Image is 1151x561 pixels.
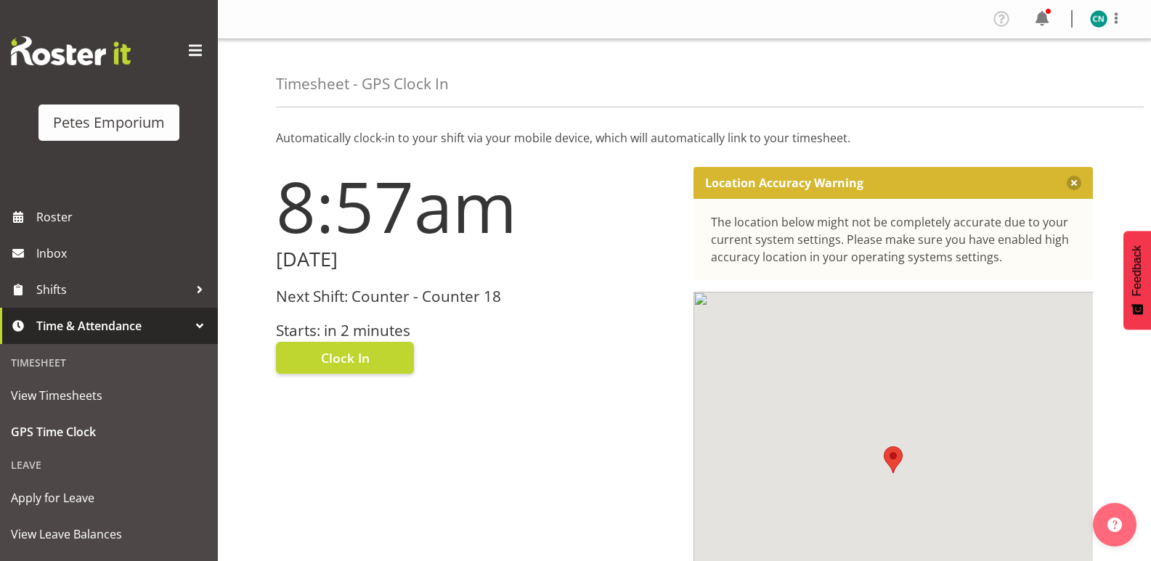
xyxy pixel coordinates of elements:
img: help-xxl-2.png [1107,517,1122,532]
a: View Timesheets [4,377,214,414]
span: View Leave Balances [11,523,207,545]
h4: Timesheet - GPS Clock In [276,75,449,92]
div: Petes Emporium [53,112,165,134]
a: View Leave Balances [4,516,214,552]
span: Feedback [1131,245,1144,296]
span: Inbox [36,242,211,264]
span: Clock In [321,348,370,367]
span: Roster [36,206,211,228]
a: GPS Time Clock [4,414,214,450]
p: Location Accuracy Warning [705,176,863,190]
button: Clock In [276,342,414,374]
img: Rosterit website logo [11,36,131,65]
span: GPS Time Clock [11,421,207,443]
span: Shifts [36,279,189,300]
h2: [DATE] [276,248,676,271]
div: Leave [4,450,214,480]
img: christine-neville11214.jpg [1090,10,1107,28]
a: Apply for Leave [4,480,214,516]
span: Time & Attendance [36,315,189,337]
p: Automatically clock-in to your shift via your mobile device, which will automatically link to you... [276,129,1093,147]
h1: 8:57am [276,167,676,245]
div: Timesheet [4,348,214,377]
button: Close message [1067,176,1081,190]
span: Apply for Leave [11,487,207,509]
button: Feedback - Show survey [1123,231,1151,329]
span: View Timesheets [11,385,207,406]
h3: Starts: in 2 minutes [276,322,676,339]
h3: Next Shift: Counter - Counter 18 [276,288,676,305]
div: The location below might not be completely accurate due to your current system settings. Please m... [711,213,1076,266]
